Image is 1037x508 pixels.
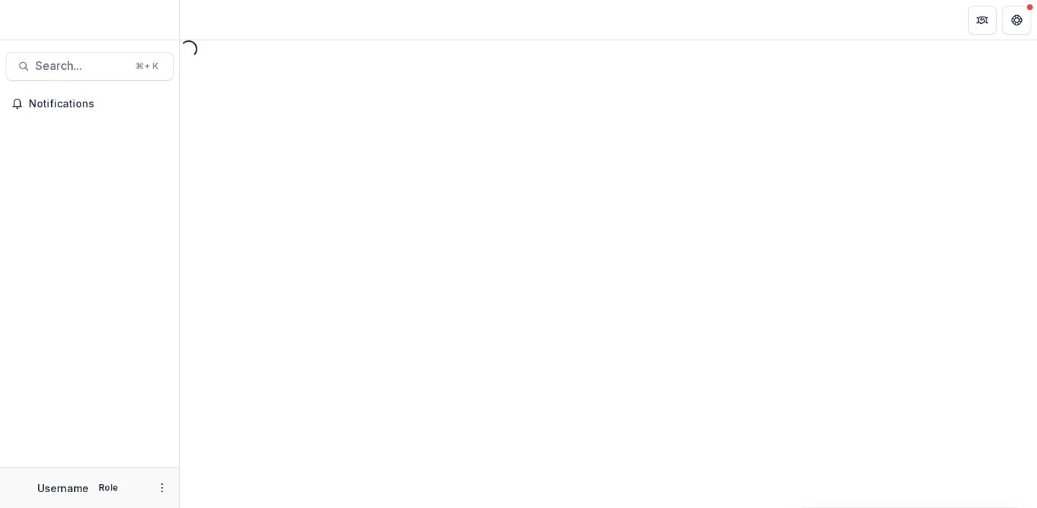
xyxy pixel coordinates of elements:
[968,6,997,35] button: Partners
[133,58,161,74] div: ⌘ + K
[6,92,174,115] button: Notifications
[1002,6,1031,35] button: Get Help
[94,481,122,494] p: Role
[6,52,174,81] button: Search...
[35,59,127,73] span: Search...
[29,98,168,110] span: Notifications
[153,479,171,496] button: More
[37,481,89,496] p: Username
